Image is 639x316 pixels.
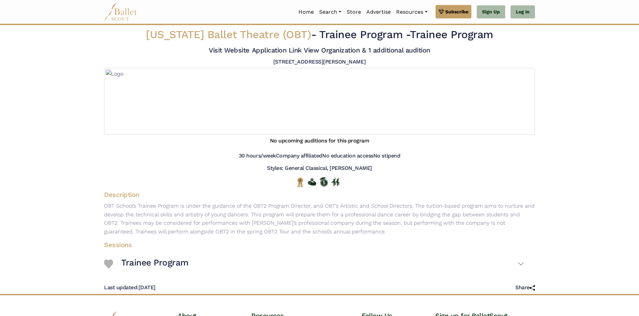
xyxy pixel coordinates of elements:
[511,5,535,19] a: Log In
[308,178,316,186] img: Offers Financial Aid
[99,202,540,236] p: OBT School’s Trainee Program is under the guidance of the OBT2 Program Director, and OBT’s Artist...
[316,5,344,19] a: Search
[252,46,302,54] a: Application Link
[373,152,400,160] h5: No stipend
[304,46,430,54] a: View Organization & 1 additional audition
[296,177,304,188] img: National
[121,254,524,274] button: Trainee Program
[436,5,471,18] a: Subscribe
[439,8,444,15] img: gem.svg
[296,5,316,19] a: Home
[104,284,156,291] h5: [DATE]
[515,284,535,291] h5: Share
[322,152,373,160] h5: No education access
[99,240,530,249] h4: Sessions
[209,46,250,54] a: Visit Website
[393,5,430,19] a: Resources
[364,5,393,19] a: Advertise
[276,152,322,160] h5: Company affiliated
[239,152,276,160] h5: 30 hours/week
[331,178,340,186] img: In Person
[141,28,498,42] h2: - Trainee Program
[121,257,189,269] h3: Trainee Program
[344,5,364,19] a: Store
[104,259,113,269] img: Heart
[319,177,328,187] img: Offers Scholarship
[99,190,540,199] h4: Description
[273,59,366,66] h5: [STREET_ADDRESS][PERSON_NAME]
[319,28,410,41] span: Trainee Program -
[104,68,535,135] img: Logo
[477,5,505,19] a: Sign Up
[445,8,468,15] span: Subscribe
[270,137,369,144] h5: No upcoming auditions for this program
[104,284,139,291] span: Last updated:
[267,165,372,172] h5: Styles: General Classical, [PERSON_NAME]
[146,28,311,41] span: [US_STATE] Ballet Theatre (OBT)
